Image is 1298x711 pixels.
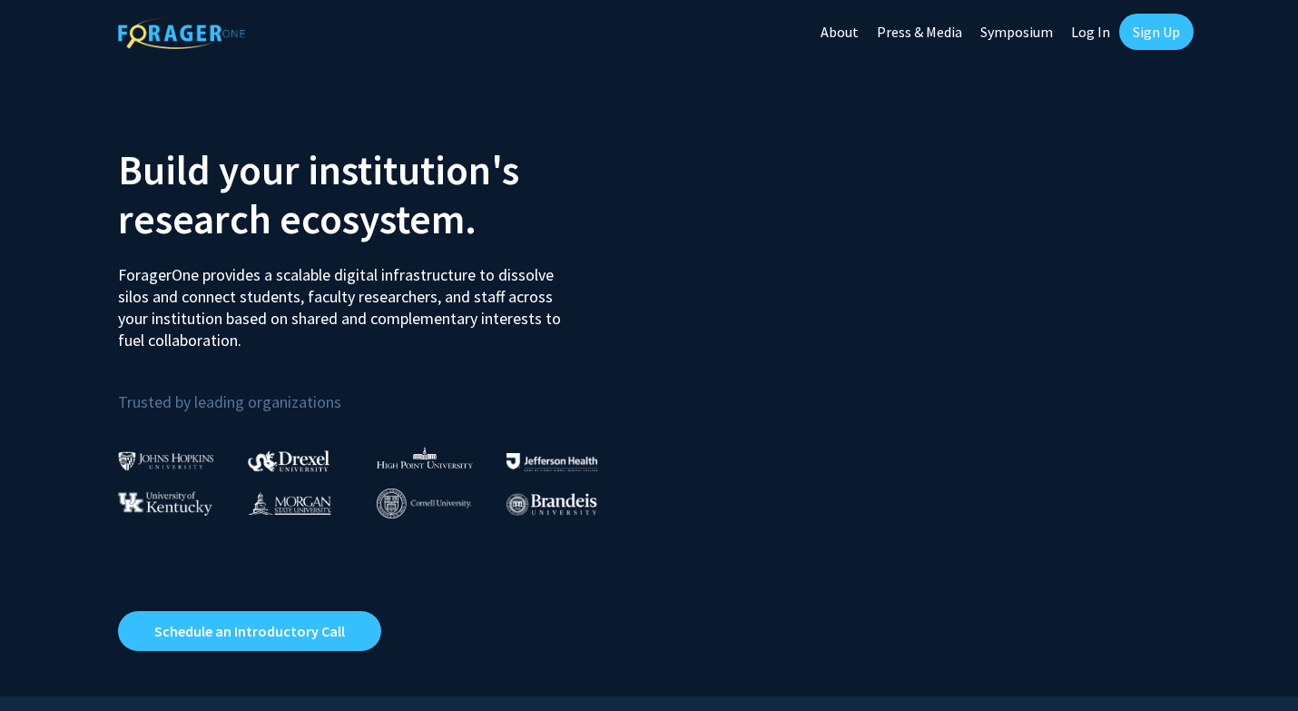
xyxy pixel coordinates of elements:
img: Morgan State University [248,491,331,515]
img: Johns Hopkins University [118,451,214,470]
a: Opens in a new tab [118,611,381,651]
img: ForagerOne Logo [118,17,245,49]
h2: Build your institution's research ecosystem. [118,145,635,243]
p: Trusted by leading organizations [118,366,635,416]
a: Sign Up [1119,14,1194,50]
img: University of Kentucky [118,491,212,516]
img: Thomas Jefferson University [506,453,597,470]
img: High Point University [377,447,473,469]
img: Brandeis University [506,493,597,516]
img: Cornell University [377,489,471,518]
p: ForagerOne provides a scalable digital infrastructure to dissolve silos and connect students, fac... [118,251,574,351]
img: Drexel University [248,450,329,471]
